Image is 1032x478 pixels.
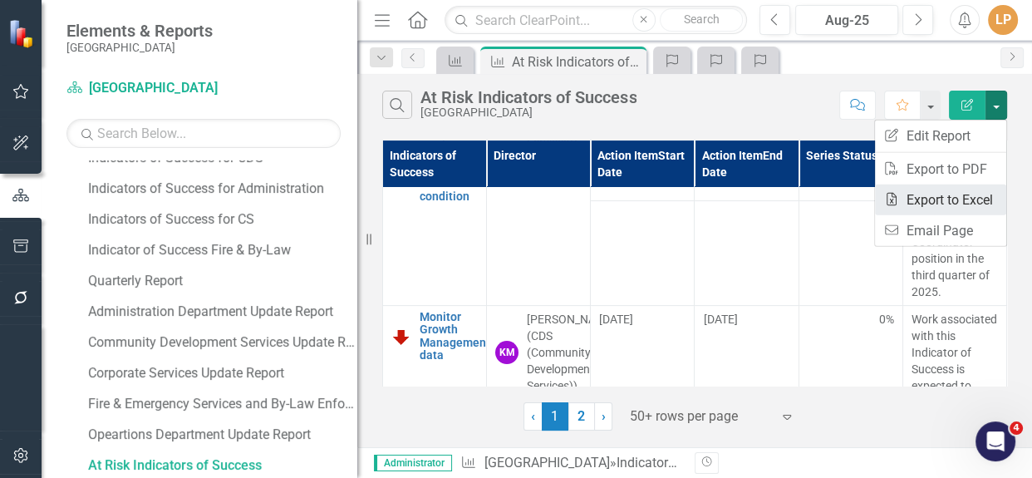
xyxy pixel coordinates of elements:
a: Indicators of Success for CS [84,206,357,233]
span: ‹ [531,408,535,424]
div: Quarterly Report [88,273,357,288]
div: [PERSON_NAME] (CDS (Community & Development Services)) [527,311,616,394]
span: 0% [879,311,894,328]
div: Community Development Services Update Report [88,335,357,350]
a: Export to PDF [875,154,1006,185]
iframe: Intercom live chat [975,421,1015,461]
a: Edit Report [875,121,1006,151]
div: At Risk Indicators of Success [420,88,636,106]
div: Keywords by Traffic [184,98,280,109]
small: [GEOGRAPHIC_DATA] [66,41,213,54]
a: Opeartions Department Update Report [84,421,357,448]
span: 1 [542,402,568,431]
a: [GEOGRAPHIC_DATA] [66,79,274,98]
span: Elements & Reports [66,21,213,41]
div: Corporate Services Update Report [88,366,357,381]
span: 4 [1010,421,1023,435]
td: Double-Click to Edit [799,306,902,403]
a: Indicators of Success for Administration [84,175,357,202]
a: Indicator of Success Fire & By-Law [84,237,357,264]
div: v 4.0.25 [47,27,81,40]
a: Quarterly Report [84,268,357,294]
a: Administration Department Update Report [84,298,357,325]
a: Monitor Growth Management data [420,311,490,362]
div: At Risk Indicators of Success [88,458,357,473]
td: Double-Click to Edit [487,96,591,306]
div: Indicators of Success for Administration [88,181,357,196]
span: Administrator [374,455,452,471]
img: Below Target [391,327,411,347]
div: Opeartions Department Update Report [88,427,357,442]
input: Search Below... [66,119,341,148]
a: 2 [568,402,595,431]
a: [GEOGRAPHIC_DATA] [484,455,609,471]
td: Double-Click to Edit [695,306,799,403]
img: tab_keywords_by_traffic_grey.svg [165,96,179,110]
img: ClearPoint Strategy [8,19,37,48]
img: tab_domain_overview_orange.svg [45,96,58,110]
td: Double-Click to Edit [799,200,902,306]
input: Search ClearPoint... [445,6,747,35]
span: › [602,408,606,424]
td: Double-Click to Edit Right Click for Context Menu [383,96,487,306]
div: Indicators of Success for CS [88,212,357,227]
a: Indicators of Success [616,455,742,471]
div: KM [495,341,518,364]
div: Indicator of Success Fire & By-Law [88,243,357,258]
a: Export to Excel [875,185,1006,215]
div: Aug-25 [801,11,892,31]
a: Fire & Emergency Services and By-Law Enforcement Update Report [84,391,357,417]
span: Search [683,12,719,26]
a: Email Page [875,215,1006,246]
div: Domain: [DOMAIN_NAME] [43,43,183,57]
a: Community Development Services Update Report [84,329,357,356]
img: logo_orange.svg [27,27,40,40]
div: [GEOGRAPHIC_DATA] [420,106,636,119]
div: At Risk Indicators of Success [512,52,642,72]
div: » » [460,454,682,473]
td: Double-Click to Edit [591,306,695,403]
div: Fire & Emergency Services and By-Law Enforcement Update Report [88,397,357,411]
div: Domain Overview [63,98,149,109]
a: Corporate Services Update Report [84,360,357,387]
img: website_grey.svg [27,43,40,57]
span: [DATE] [703,313,737,326]
span: [DATE] [599,313,633,326]
button: Aug-25 [795,5,898,35]
button: Search [660,8,743,32]
div: Administration Department Update Report [88,304,357,319]
button: LP [988,5,1018,35]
